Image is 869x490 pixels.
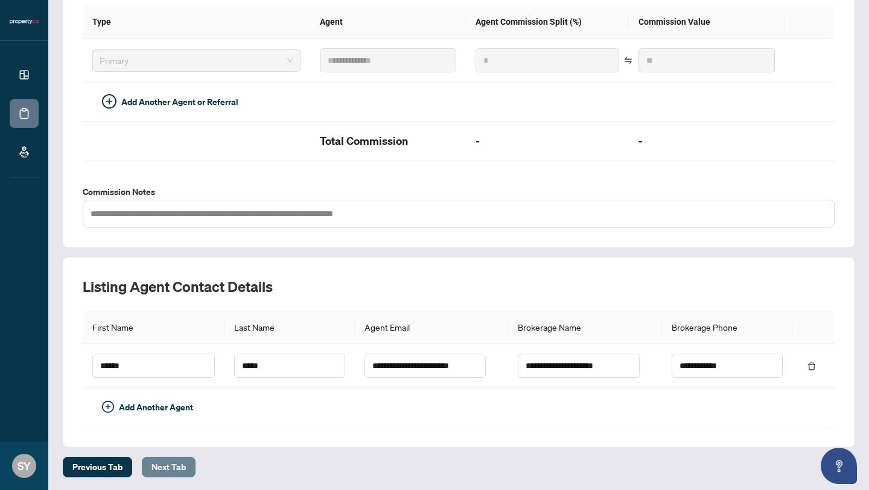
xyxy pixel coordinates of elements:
h2: Listing Agent Contact Details [83,277,835,296]
h2: Total Commission [320,132,456,151]
button: Add Another Agent or Referral [92,92,248,112]
button: Open asap [821,448,857,484]
th: Brokerage Name [508,311,662,344]
th: Type [83,5,310,39]
span: Next Tab [151,457,186,477]
th: Agent [310,5,466,39]
th: Agent Email [355,311,509,344]
span: Previous Tab [72,457,123,477]
span: swap [624,56,632,65]
img: logo [10,18,39,25]
span: plus-circle [102,401,114,413]
th: Last Name [224,311,355,344]
label: Commission Notes [83,185,835,199]
h2: - [476,132,620,151]
h2: - [638,132,775,151]
button: Next Tab [142,457,196,477]
th: First Name [83,311,224,344]
th: Commission Value [629,5,785,39]
button: Previous Tab [63,457,132,477]
span: delete [807,362,816,371]
th: Brokerage Phone [662,311,792,344]
span: plus-circle [102,94,116,109]
th: Agent Commission Split (%) [466,5,629,39]
span: SY [18,457,31,474]
button: Add Another Agent [92,398,203,417]
span: Add Another Agent [119,401,193,414]
span: Add Another Agent or Referral [121,95,238,109]
span: Primary [100,51,293,69]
